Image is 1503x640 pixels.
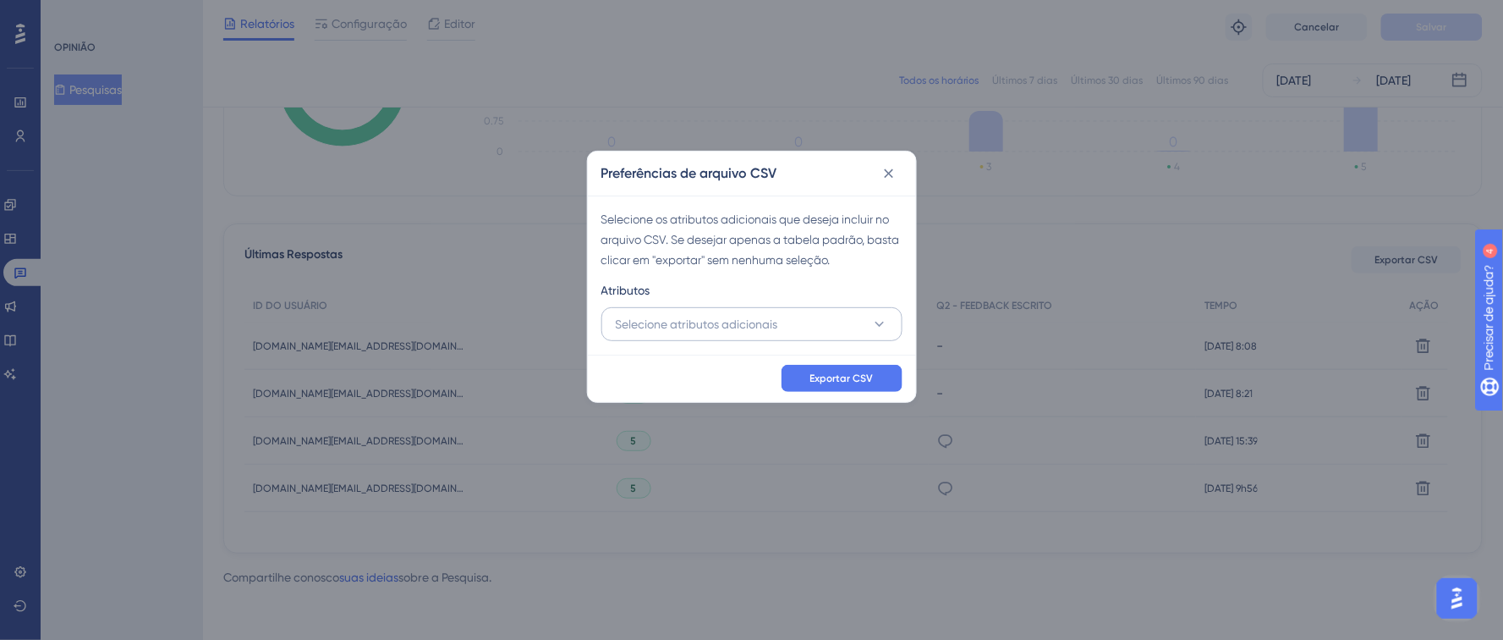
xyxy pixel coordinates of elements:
font: 4 [157,10,162,19]
font: Atributos [601,284,650,297]
font: Preferências de arquivo CSV [601,165,777,181]
font: Exportar CSV [810,372,874,384]
font: Precisar de ajuda? [40,8,145,20]
iframe: Iniciador do Assistente de IA do UserGuiding [1432,573,1483,624]
font: Selecione atributos adicionais [616,317,778,331]
font: Selecione os atributos adicionais que deseja incluir no arquivo CSV. Se desejar apenas a tabela p... [601,212,900,267]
